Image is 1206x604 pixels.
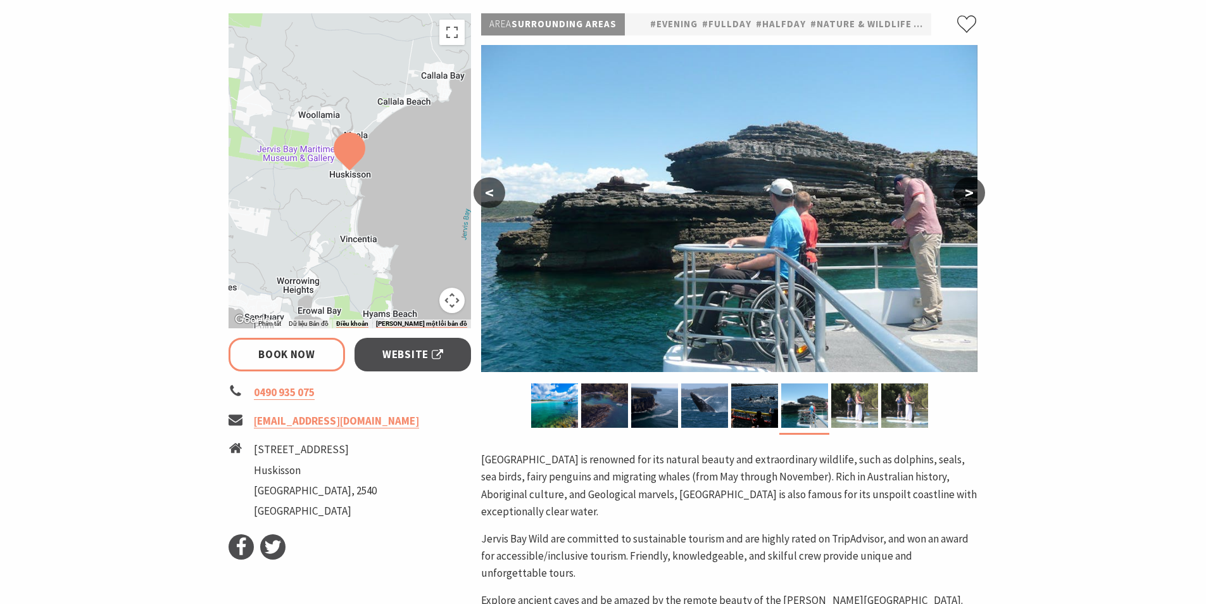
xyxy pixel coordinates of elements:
[481,13,625,35] p: Surrounding Areas
[474,177,505,208] button: <
[232,312,273,328] a: Mở khu vực này trong Google Maps (mở cửa sổ mới)
[756,16,806,32] a: #halfday
[481,45,977,372] img: Port Venture Inclusive Vessel
[355,338,472,371] a: Website
[382,346,443,363] span: Website
[650,16,698,32] a: #Evening
[953,177,985,208] button: >
[439,288,465,313] button: Các chế độ điều khiển camera trên bản đồ
[289,319,329,328] button: Dữ liệu Bản đồ
[681,383,728,428] img: Humpback Whale
[881,383,928,428] img: SUP Hire
[481,451,977,520] p: [GEOGRAPHIC_DATA] is renowned for its natural beauty and extraordinary wildlife, such as dolphins...
[531,383,578,428] img: Disabled Access Vessel
[831,383,878,428] img: SUP Hire
[439,20,465,45] button: Chuyển đổi chế độ xem toàn màn hình
[631,383,678,428] img: Pt Perp Lighthouse
[254,414,419,428] a: [EMAIL_ADDRESS][DOMAIN_NAME]
[336,320,368,328] a: Điều khoản (mở trong thẻ mới)
[254,441,377,458] li: [STREET_ADDRESS]
[810,16,912,32] a: #Nature & Wildlife
[254,462,377,479] li: Huskisson
[376,320,467,328] a: [PERSON_NAME] một lỗi bản đồ
[254,503,377,520] li: [GEOGRAPHIC_DATA]
[232,312,273,328] img: Google
[731,383,778,428] img: Summer Boom Netting
[702,16,751,32] a: #fullday
[481,530,977,582] p: Jervis Bay Wild are committed to sustainable tourism and are highly rated on TripAdvisor, and won...
[781,383,828,428] img: Port Venture Inclusive Vessel
[581,383,628,428] img: Honeymoon Bay Jervis Bay
[489,18,512,30] span: Area
[254,482,377,499] li: [GEOGRAPHIC_DATA], 2540
[258,319,281,328] button: Phím tắt
[254,385,315,400] a: 0490 935 075
[229,338,346,371] a: Book Now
